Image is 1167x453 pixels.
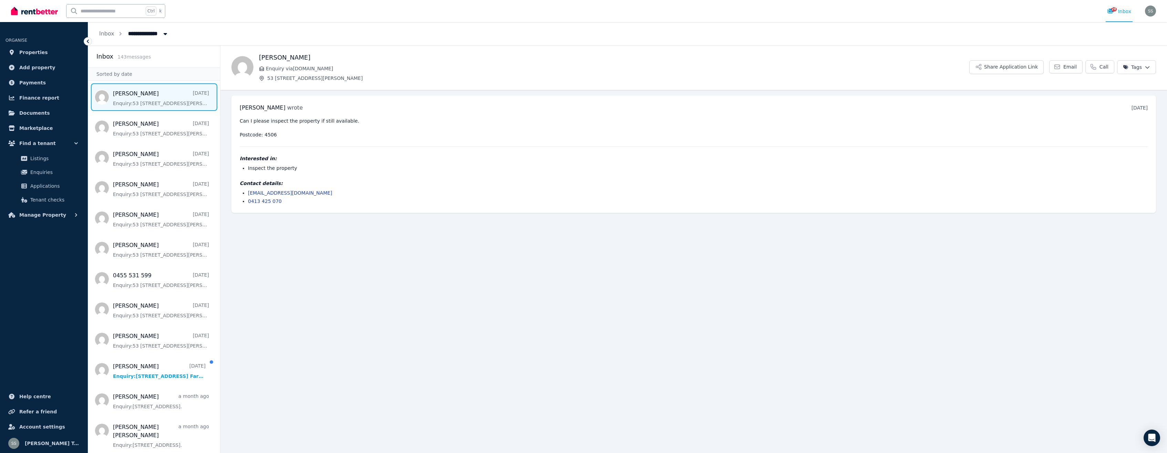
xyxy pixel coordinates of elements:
[19,63,55,72] span: Add property
[6,121,82,135] a: Marketplace
[88,68,220,81] div: Sorted by date
[19,79,46,87] span: Payments
[287,104,303,111] span: wrote
[1111,7,1117,11] span: 28
[19,392,51,401] span: Help centre
[146,7,156,16] span: Ctrl
[231,56,253,78] img: Veronica Elliott
[19,94,59,102] span: Finance report
[6,420,82,434] a: Account settings
[19,423,65,431] span: Account settings
[6,45,82,59] a: Properties
[6,61,82,74] a: Add property
[19,408,57,416] span: Refer a friend
[11,6,58,16] img: RentBetter
[30,182,77,190] span: Applications
[1085,60,1114,73] a: Call
[240,117,1148,138] pre: Can I please inspect the property if still available. Postcode: 4506
[6,38,27,43] span: ORGANISE
[113,181,209,198] a: [PERSON_NAME][DATE]Enquiry:53 [STREET_ADDRESS][PERSON_NAME].
[8,165,80,179] a: Enquiries
[99,30,114,37] a: Inbox
[113,332,209,349] a: [PERSON_NAME][DATE]Enquiry:53 [STREET_ADDRESS][PERSON_NAME].
[8,438,19,449] img: Sue Seivers Total Real Estate
[6,136,82,150] button: Find a tenant
[6,76,82,90] a: Payments
[259,53,969,62] h1: [PERSON_NAME]
[113,302,209,319] a: [PERSON_NAME][DATE]Enquiry:53 [STREET_ADDRESS][PERSON_NAME].
[30,196,77,204] span: Tenant checks
[96,52,113,61] h2: Inbox
[19,124,53,132] span: Marketplace
[6,91,82,105] a: Finance report
[1100,63,1108,70] span: Call
[25,439,80,447] span: [PERSON_NAME] Total Real Estate
[113,150,209,167] a: [PERSON_NAME][DATE]Enquiry:53 [STREET_ADDRESS][PERSON_NAME].
[113,90,209,107] a: [PERSON_NAME][DATE]Enquiry:53 [STREET_ADDRESS][PERSON_NAME].
[88,22,180,45] nav: Breadcrumb
[113,271,209,289] a: 0455 531 599[DATE]Enquiry:53 [STREET_ADDRESS][PERSON_NAME].
[19,211,66,219] span: Manage Property
[6,390,82,403] a: Help centre
[1123,64,1142,71] span: Tags
[113,120,209,137] a: [PERSON_NAME][DATE]Enquiry:53 [STREET_ADDRESS][PERSON_NAME].
[6,208,82,222] button: Manage Property
[969,60,1044,74] button: Share Application Link
[8,152,80,165] a: Listings
[19,109,50,117] span: Documents
[19,139,56,147] span: Find a tenant
[19,48,48,56] span: Properties
[113,362,206,380] a: [PERSON_NAME][DATE]Enquiry:[STREET_ADDRESS] Farms.
[6,405,82,419] a: Refer a friend
[8,193,80,207] a: Tenant checks
[248,198,282,204] a: 0413 425 070
[248,165,1148,172] li: Inspect the property
[30,168,77,176] span: Enquiries
[240,104,285,111] span: [PERSON_NAME]
[1063,63,1077,70] span: Email
[113,393,209,410] a: [PERSON_NAME]a month agoEnquiry:[STREET_ADDRESS].
[267,75,969,82] span: 53 [STREET_ADDRESS][PERSON_NAME]
[8,179,80,193] a: Applications
[117,54,151,60] span: 143 message s
[240,180,1148,187] h4: Contact details:
[1144,430,1160,446] div: Open Intercom Messenger
[248,190,332,196] a: [EMAIL_ADDRESS][DOMAIN_NAME]
[113,241,209,258] a: [PERSON_NAME][DATE]Enquiry:53 [STREET_ADDRESS][PERSON_NAME].
[1049,60,1083,73] a: Email
[240,155,1148,162] h4: Interested in:
[30,154,77,163] span: Listings
[1117,60,1156,74] button: Tags
[113,423,209,449] a: [PERSON_NAME] [PERSON_NAME]a month agoEnquiry:[STREET_ADDRESS].
[1145,6,1156,17] img: Sue Seivers Total Real Estate
[159,8,161,14] span: k
[1107,8,1131,15] div: Inbox
[266,65,969,72] span: Enquiry via [DOMAIN_NAME]
[6,106,82,120] a: Documents
[1132,105,1148,111] time: [DATE]
[113,211,209,228] a: [PERSON_NAME][DATE]Enquiry:53 [STREET_ADDRESS][PERSON_NAME].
